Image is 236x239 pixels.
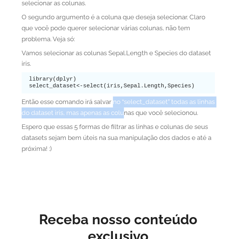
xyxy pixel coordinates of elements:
p: O segundo argumento é a coluna que deseja selecionar. Claro que você pode querer selecionar vária... [22,12,215,45]
code: library(dplyr) select_dataset<-select(iris,Sepal.Length,Species) [29,76,195,89]
p: Espero que essas 5 formas de filtrar as linhas e colunas de seus datasets sejam bem úteis na sua ... [22,121,215,154]
p: Vamos selecionar as colunas Sepal.Length e Species do dataset iris. [22,48,215,70]
p: Então esse comando irá salvar no “select_dataset” todas as linhas do dataset iris, mas apenas as ... [22,96,215,118]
